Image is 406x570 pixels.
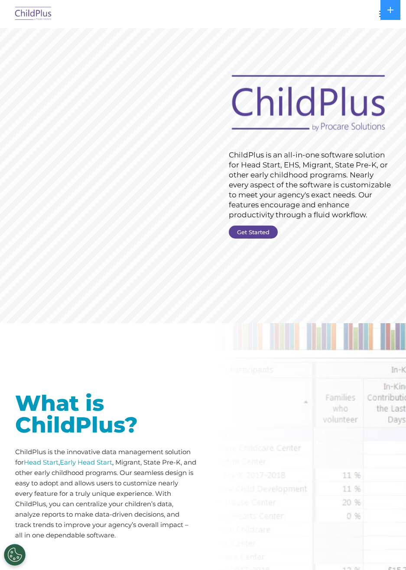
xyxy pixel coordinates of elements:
[60,458,112,466] a: Early Head Start
[15,393,197,436] h1: What is ChildPlus?
[24,458,58,466] a: Head Start
[4,544,26,566] button: Cookies Settings
[15,447,197,541] p: ChildPlus is the innovative data management solution for , , Migrant, State Pre-K, and other earl...
[229,150,391,220] rs-layer: ChildPlus is an all-in-one software solution for Head Start, EHS, Migrant, State Pre-K, or other ...
[13,4,54,24] img: ChildPlus by Procare Solutions
[229,226,278,239] a: Get Started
